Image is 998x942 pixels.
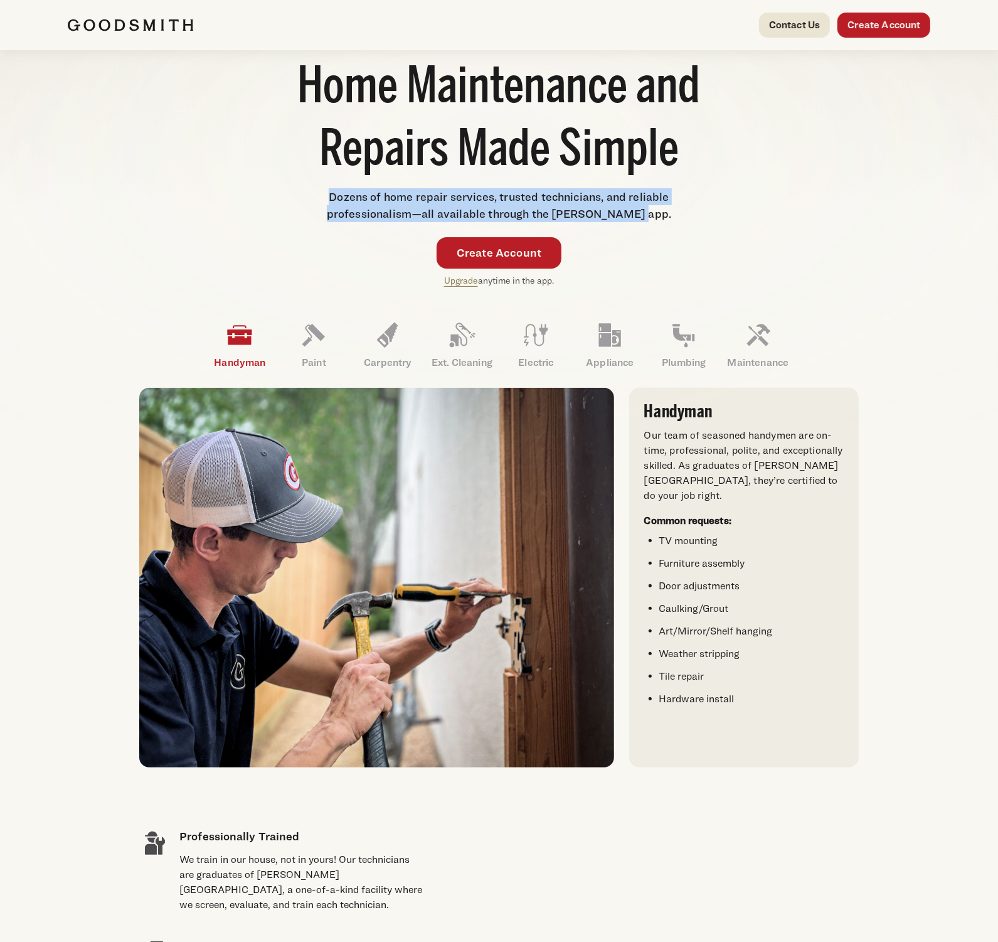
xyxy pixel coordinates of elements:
[659,646,844,661] li: Weather stripping
[659,556,844,571] li: Furniture assembly
[203,313,277,378] a: Handyman
[647,313,721,378] a: Plumbing
[444,275,478,286] a: Upgrade
[573,355,647,370] p: Appliance
[425,313,499,378] a: Ext. Cleaning
[759,13,831,38] a: Contact Us
[721,355,795,370] p: Maintenance
[644,428,844,503] p: Our team of seasoned handymen are on-time, professional, polite, and exceptionally skilled. As gr...
[437,237,562,269] a: Create Account
[644,403,844,420] h3: Handyman
[351,355,425,370] p: Carpentry
[659,669,844,684] li: Tile repair
[659,692,844,707] li: Hardware install
[647,355,721,370] p: Plumbing
[327,190,672,220] span: Dozens of home repair services, trusted technicians, and reliable professionalism—all available t...
[68,19,193,31] img: Goodsmith
[499,355,573,370] p: Electric
[659,533,844,549] li: TV mounting
[721,313,795,378] a: Maintenance
[179,828,424,845] h4: Professionally Trained
[444,274,555,288] p: anytime in the app.
[139,388,613,768] img: A handyman in a cap and polo shirt using a hammer to work on a door frame.
[351,313,425,378] a: Carpentry
[644,515,732,527] strong: Common requests:
[499,313,573,378] a: Electric
[425,355,499,370] p: Ext. Cleaning
[277,313,351,378] a: Paint
[179,852,424,913] div: We train in our house, not in yours! Our technicians are graduates of [PERSON_NAME][GEOGRAPHIC_DA...
[659,624,844,639] li: Art/Mirror/Shelf hanging
[284,58,715,183] h1: Home Maintenance and Repairs Made Simple
[659,579,844,594] li: Door adjustments
[573,313,647,378] a: Appliance
[659,601,844,616] li: Caulking/Grout
[277,355,351,370] p: Paint
[203,355,277,370] p: Handyman
[837,13,930,38] a: Create Account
